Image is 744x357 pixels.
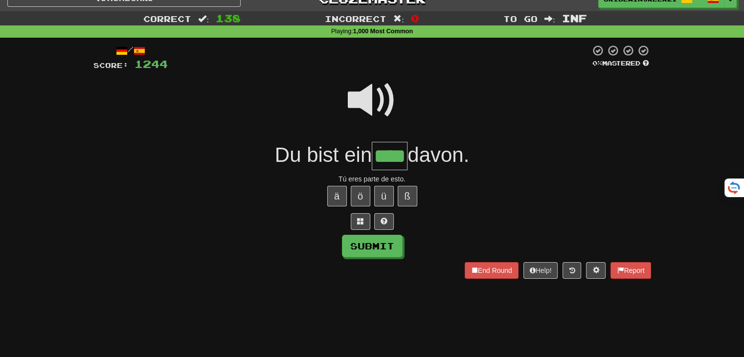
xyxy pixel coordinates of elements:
button: Submit [342,235,403,257]
button: ä [327,186,347,206]
span: : [393,15,404,23]
span: : [198,15,209,23]
span: 0 [411,12,419,24]
button: Round history (alt+y) [563,262,581,279]
button: Single letter hint - you only get 1 per sentence and score half the points! alt+h [374,213,394,230]
button: End Round [465,262,519,279]
span: Incorrect [325,14,386,23]
span: Score: [93,61,129,69]
div: Mastered [590,59,651,68]
span: Du bist ein [275,143,372,166]
button: ü [374,186,394,206]
div: Tú eres parte de esto. [93,174,651,184]
button: Switch sentence to multiple choice alt+p [351,213,370,230]
span: To go [503,14,538,23]
button: ß [398,186,417,206]
span: Inf [562,12,587,24]
span: 1244 [135,58,168,70]
button: Help! [523,262,558,279]
span: 0 % [592,59,602,67]
button: ö [351,186,370,206]
span: Correct [143,14,191,23]
span: davon. [407,143,469,166]
span: : [544,15,555,23]
strong: 1,000 Most Common [353,28,413,35]
button: Report [610,262,651,279]
span: 138 [216,12,241,24]
div: / [93,45,168,57]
